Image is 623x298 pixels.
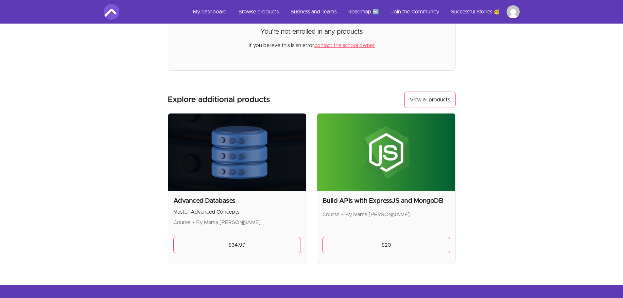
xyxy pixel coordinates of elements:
h3: Explore additional products [168,95,270,105]
a: View all products [404,92,456,108]
h2: Build APIs with ExpressJS and MongoDB [322,196,450,205]
span: • [192,220,194,225]
p: If you believe this is an error, [249,36,375,49]
a: My dashboard [188,4,232,20]
a: contact the school owner [315,43,375,48]
h2: Advanced Databases [173,196,301,205]
a: $20 [322,237,450,253]
a: $34.99 [173,237,301,253]
a: Join the Community [386,4,444,20]
a: Browse products [233,4,284,20]
img: Profile image for YiLong [507,5,520,18]
img: Product image for Advanced Databases [168,114,306,191]
span: Course [173,220,190,225]
a: Roadmap 🆕 [343,4,384,20]
p: Master Advanced Concepts [173,208,301,216]
a: Successful Stories 🥳 [446,4,505,20]
img: Product image for Build APIs with ExpressJS and MongoDB [317,114,455,191]
span: • [341,212,343,217]
p: You're not enrolled in any products [260,27,363,36]
nav: Main [188,4,520,20]
span: By Mama [PERSON_NAME] [196,220,261,225]
span: By Mama [PERSON_NAME] [345,212,410,217]
a: Business and Teams [285,4,342,20]
img: Amigoscode logo [104,4,119,20]
span: Course [322,212,339,217]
